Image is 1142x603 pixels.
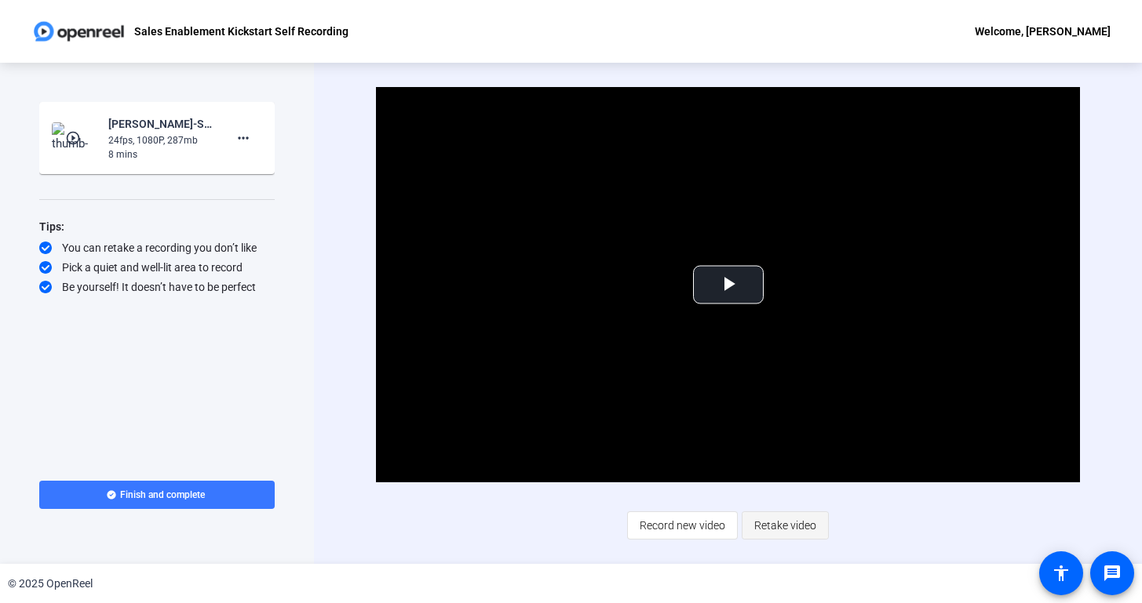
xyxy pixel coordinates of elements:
img: thumb-nail [52,122,98,154]
div: Video Player [376,87,1080,482]
mat-icon: play_circle_outline [65,130,84,146]
div: Be yourself! It doesn’t have to be perfect [39,279,275,295]
span: Record new video [640,510,725,540]
span: Retake video [754,510,816,540]
div: [PERSON_NAME]-Sales Enablement Kickstart 2025-Sales Enablement Kickstart Self Recording-175503136... [108,114,213,133]
div: You can retake a recording you don’t like [39,240,275,256]
div: 8 mins [108,147,213,162]
button: Record new video [627,511,738,539]
div: 24fps, 1080P, 287mb [108,133,213,147]
span: Finish and complete [120,489,205,501]
div: © 2025 OpenReel [8,576,93,592]
div: Pick a quiet and well-lit area to record [39,260,275,275]
div: Welcome, [PERSON_NAME] [975,22,1111,41]
div: Tips: [39,217,275,236]
img: OpenReel logo [31,16,126,47]
mat-icon: more_horiz [234,129,253,147]
button: Finish and complete [39,481,275,509]
mat-icon: message [1103,564,1122,583]
mat-icon: accessibility [1052,564,1071,583]
button: Play Video [693,265,764,303]
button: Retake video [742,511,829,539]
p: Sales Enablement Kickstart Self Recording [134,22,348,41]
